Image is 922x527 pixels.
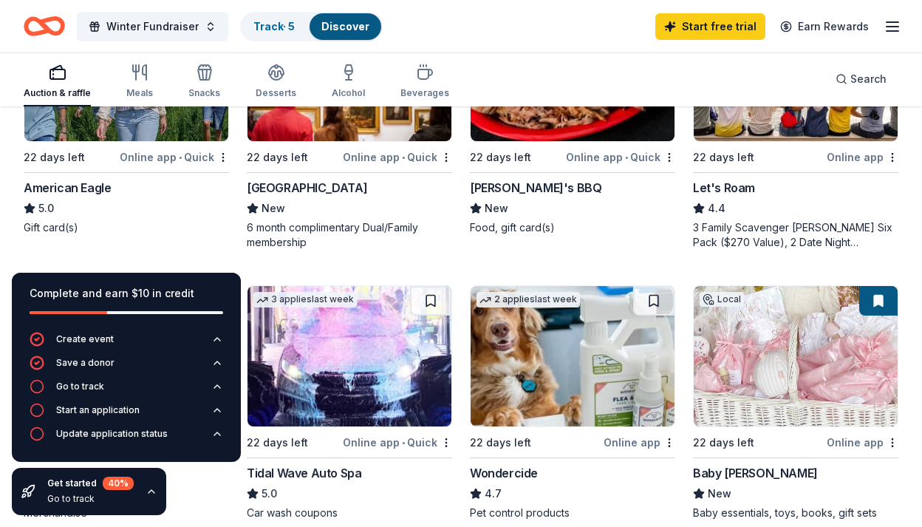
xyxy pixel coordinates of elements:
[827,148,898,166] div: Online app
[693,285,898,520] a: Image for Baby BraithwaiteLocal22 days leftOnline appBaby [PERSON_NAME]NewBaby essentials, toys, ...
[30,379,223,403] button: Go to track
[24,9,65,44] a: Home
[477,292,580,307] div: 2 applies last week
[332,87,365,99] div: Alcohol
[30,356,223,379] button: Save a donor
[247,286,451,426] img: Image for Tidal Wave Auto Spa
[470,179,601,197] div: [PERSON_NAME]'s BBQ
[47,493,134,505] div: Go to track
[30,403,223,426] button: Start an application
[30,426,223,450] button: Update application status
[38,200,54,217] span: 5.0
[400,87,449,99] div: Beverages
[24,220,229,235] div: Gift card(s)
[655,13,765,40] a: Start free trial
[693,179,755,197] div: Let's Roam
[77,12,228,41] button: Winter Fundraiser
[470,434,531,452] div: 22 days left
[343,148,452,166] div: Online app Quick
[247,434,308,452] div: 22 days left
[240,12,383,41] button: Track· 5Discover
[30,285,223,302] div: Complete and earn $10 in credit
[126,87,153,99] div: Meals
[693,506,898,520] div: Baby essentials, toys, books, gift sets
[332,58,365,106] button: Alcohol
[179,152,182,163] span: •
[850,70,887,88] span: Search
[470,149,531,166] div: 22 days left
[24,149,85,166] div: 22 days left
[56,357,115,369] div: Save a donor
[400,58,449,106] button: Beverages
[693,434,754,452] div: 22 days left
[471,286,675,426] img: Image for Wondercide
[56,428,168,440] div: Update application status
[24,87,91,99] div: Auction & raffle
[470,285,675,520] a: Image for Wondercide2 applieslast week22 days leftOnline appWondercide4.7Pet control products
[708,200,725,217] span: 4.4
[56,404,140,416] div: Start an application
[402,437,405,449] span: •
[253,292,357,307] div: 3 applies last week
[247,179,367,197] div: [GEOGRAPHIC_DATA]
[24,58,91,106] button: Auction & raffle
[604,433,675,452] div: Online app
[485,485,502,503] span: 4.7
[103,477,134,490] div: 40 %
[188,87,220,99] div: Snacks
[247,285,452,520] a: Image for Tidal Wave Auto Spa3 applieslast week22 days leftOnline app•QuickTidal Wave Auto Spa5.0...
[566,148,675,166] div: Online app Quick
[827,433,898,452] div: Online app
[470,506,675,520] div: Pet control products
[188,58,220,106] button: Snacks
[253,20,295,33] a: Track· 5
[247,464,361,482] div: Tidal Wave Auto Spa
[402,152,405,163] span: •
[824,64,898,94] button: Search
[24,179,111,197] div: American Eagle
[56,381,104,392] div: Go to track
[256,87,296,99] div: Desserts
[262,200,285,217] span: New
[56,333,114,345] div: Create event
[485,200,508,217] span: New
[343,433,452,452] div: Online app Quick
[120,148,229,166] div: Online app Quick
[30,332,223,356] button: Create event
[247,220,452,250] div: 6 month complimentary Dual/Family membership
[256,58,296,106] button: Desserts
[470,220,675,235] div: Food, gift card(s)
[262,485,277,503] span: 5.0
[321,20,369,33] a: Discover
[247,506,452,520] div: Car wash coupons
[693,464,818,482] div: Baby [PERSON_NAME]
[771,13,878,40] a: Earn Rewards
[625,152,628,163] span: •
[106,18,199,35] span: Winter Fundraiser
[694,286,898,426] img: Image for Baby Braithwaite
[470,464,538,482] div: Wondercide
[693,149,754,166] div: 22 days left
[47,477,134,490] div: Get started
[708,485,731,503] span: New
[700,292,744,307] div: Local
[693,220,898,250] div: 3 Family Scavenger [PERSON_NAME] Six Pack ($270 Value), 2 Date Night Scavenger [PERSON_NAME] Two ...
[126,58,153,106] button: Meals
[247,149,308,166] div: 22 days left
